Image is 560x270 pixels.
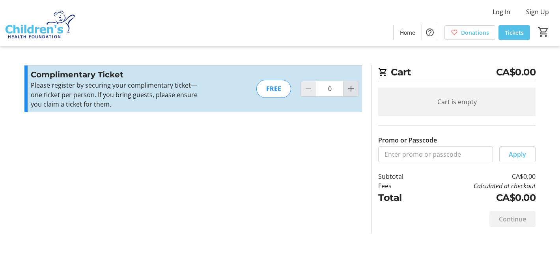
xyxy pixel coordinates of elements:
span: CA$0.00 [496,65,536,79]
button: Cart [536,25,551,39]
button: Apply [499,146,536,162]
td: Calculated at checkout [424,181,536,191]
span: Home [400,28,415,37]
span: Tickets [505,28,524,37]
input: Complimentary Ticket Quantity [316,81,343,97]
a: Tickets [498,25,530,40]
p: Please register by securing your complimentary ticket—one ticket per person. If you bring guests,... [31,81,203,109]
button: Help [422,24,438,40]
label: Promo or Passcode [378,135,437,145]
span: Apply [509,150,526,159]
span: Donations [461,28,489,37]
h2: Cart [378,65,536,81]
h3: Complimentary Ticket [31,69,203,81]
a: Home [394,25,422,40]
a: Donations [444,25,495,40]
td: Fees [378,181,424,191]
div: FREE [256,80,291,98]
span: Sign Up [526,7,549,17]
img: Children's Health Foundation's Logo [5,3,75,43]
button: Sign Up [520,6,555,18]
td: Subtotal [378,172,424,181]
td: CA$0.00 [424,191,536,205]
td: CA$0.00 [424,172,536,181]
button: Increment by one [343,81,358,96]
button: Log In [486,6,517,18]
input: Enter promo or passcode [378,146,493,162]
td: Total [378,191,424,205]
div: Cart is empty [378,88,536,116]
span: Log In [493,7,510,17]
